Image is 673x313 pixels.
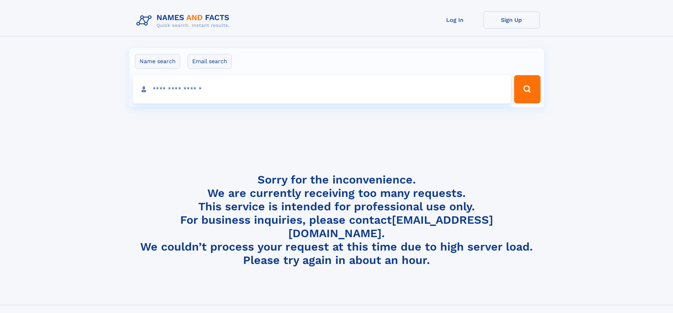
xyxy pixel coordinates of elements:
[188,54,232,69] label: Email search
[288,213,493,240] a: [EMAIL_ADDRESS][DOMAIN_NAME]
[514,75,540,103] button: Search Button
[427,11,483,29] a: Log In
[134,173,540,267] h4: Sorry for the inconvenience. We are currently receiving too many requests. This service is intend...
[133,75,511,103] input: search input
[135,54,180,69] label: Name search
[134,11,235,30] img: Logo Names and Facts
[483,11,540,29] a: Sign Up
